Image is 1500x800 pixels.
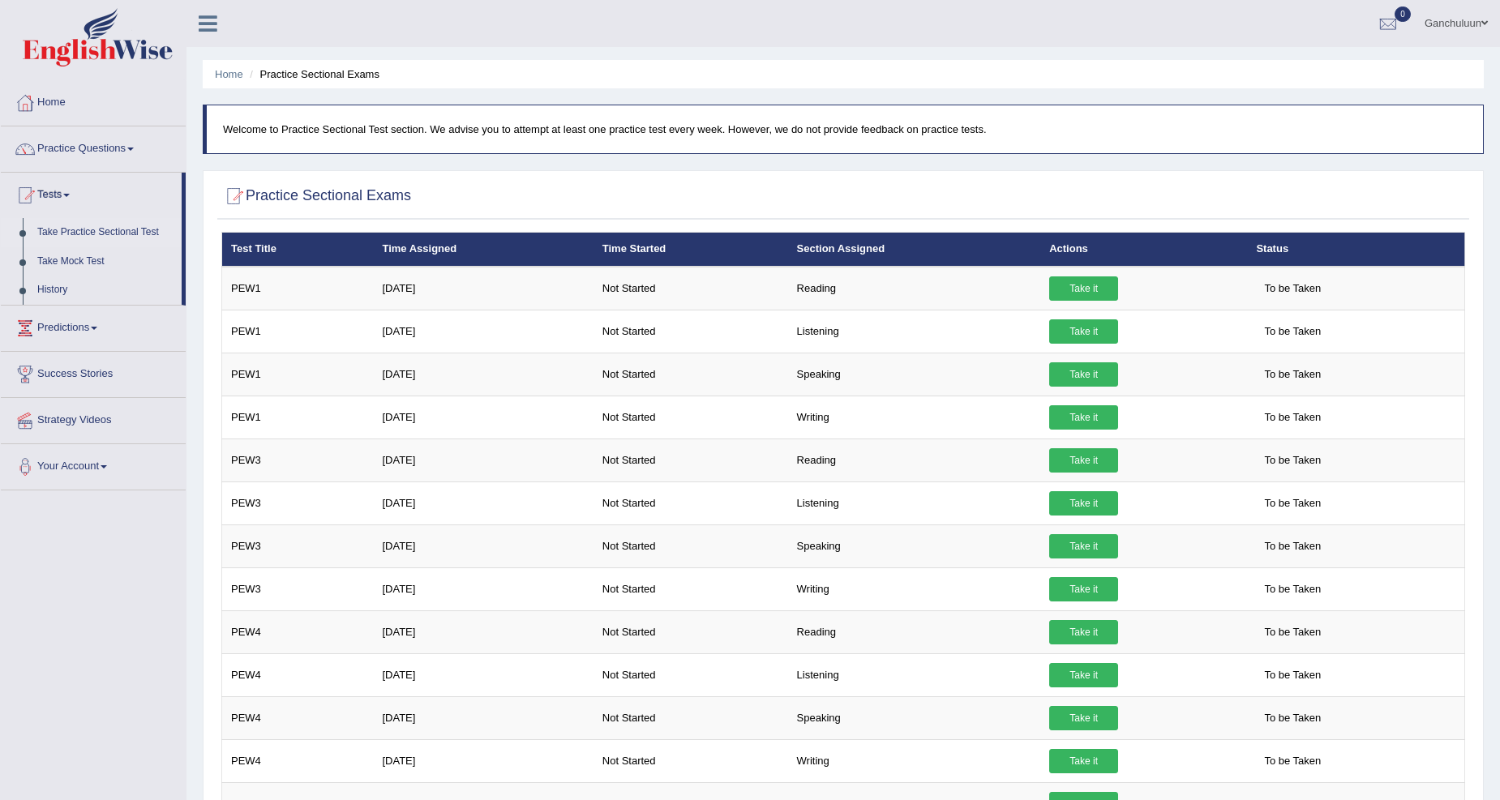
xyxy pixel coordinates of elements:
[788,696,1041,739] td: Speaking
[1049,276,1118,301] a: Take it
[222,739,374,782] td: PEW4
[1049,749,1118,773] a: Take it
[373,233,593,267] th: Time Assigned
[594,567,788,610] td: Not Started
[30,247,182,276] a: Take Mock Test
[788,233,1041,267] th: Section Assigned
[1256,749,1329,773] span: To be Taken
[373,310,593,353] td: [DATE]
[1,126,186,167] a: Practice Questions
[1256,362,1329,387] span: To be Taken
[1049,362,1118,387] a: Take it
[222,567,374,610] td: PEW3
[1256,534,1329,558] span: To be Taken
[373,396,593,439] td: [DATE]
[30,218,182,247] a: Take Practice Sectional Test
[1049,620,1118,644] a: Take it
[788,310,1041,353] td: Listening
[1256,620,1329,644] span: To be Taken
[222,267,374,310] td: PEW1
[594,524,788,567] td: Not Started
[222,353,374,396] td: PEW1
[1,80,186,121] a: Home
[222,696,374,739] td: PEW4
[1,444,186,485] a: Your Account
[594,353,788,396] td: Not Started
[788,439,1041,481] td: Reading
[1,398,186,439] a: Strategy Videos
[222,396,374,439] td: PEW1
[594,310,788,353] td: Not Started
[373,739,593,782] td: [DATE]
[594,439,788,481] td: Not Started
[215,68,243,80] a: Home
[223,122,1467,137] p: Welcome to Practice Sectional Test section. We advise you to attempt at least one practice test e...
[594,696,788,739] td: Not Started
[1256,276,1329,301] span: To be Taken
[594,610,788,653] td: Not Started
[1,173,182,213] a: Tests
[1,352,186,392] a: Success Stories
[373,610,593,653] td: [DATE]
[788,567,1041,610] td: Writing
[788,739,1041,782] td: Writing
[788,481,1041,524] td: Listening
[1256,448,1329,473] span: To be Taken
[1256,663,1329,687] span: To be Taken
[373,567,593,610] td: [DATE]
[1256,491,1329,516] span: To be Taken
[1049,706,1118,730] a: Take it
[1049,577,1118,601] a: Take it
[1256,577,1329,601] span: To be Taken
[1256,706,1329,730] span: To be Taken
[373,653,593,696] td: [DATE]
[373,267,593,310] td: [DATE]
[373,481,593,524] td: [DATE]
[788,353,1041,396] td: Speaking
[1040,233,1247,267] th: Actions
[222,310,374,353] td: PEW1
[788,653,1041,696] td: Listening
[594,396,788,439] td: Not Started
[1256,405,1329,430] span: To be Taken
[1247,233,1464,267] th: Status
[1256,319,1329,344] span: To be Taken
[222,610,374,653] td: PEW4
[222,439,374,481] td: PEW3
[594,267,788,310] td: Not Started
[373,353,593,396] td: [DATE]
[30,276,182,305] a: History
[373,696,593,739] td: [DATE]
[1049,319,1118,344] a: Take it
[1049,663,1118,687] a: Take it
[373,524,593,567] td: [DATE]
[788,524,1041,567] td: Speaking
[788,396,1041,439] td: Writing
[222,233,374,267] th: Test Title
[1,306,186,346] a: Predictions
[1049,491,1118,516] a: Take it
[222,524,374,567] td: PEW3
[1049,405,1118,430] a: Take it
[1049,448,1118,473] a: Take it
[222,481,374,524] td: PEW3
[246,66,379,82] li: Practice Sectional Exams
[594,481,788,524] td: Not Started
[1395,6,1411,22] span: 0
[594,739,788,782] td: Not Started
[222,653,374,696] td: PEW4
[788,267,1041,310] td: Reading
[594,233,788,267] th: Time Started
[221,184,411,208] h2: Practice Sectional Exams
[788,610,1041,653] td: Reading
[1049,534,1118,558] a: Take it
[594,653,788,696] td: Not Started
[373,439,593,481] td: [DATE]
